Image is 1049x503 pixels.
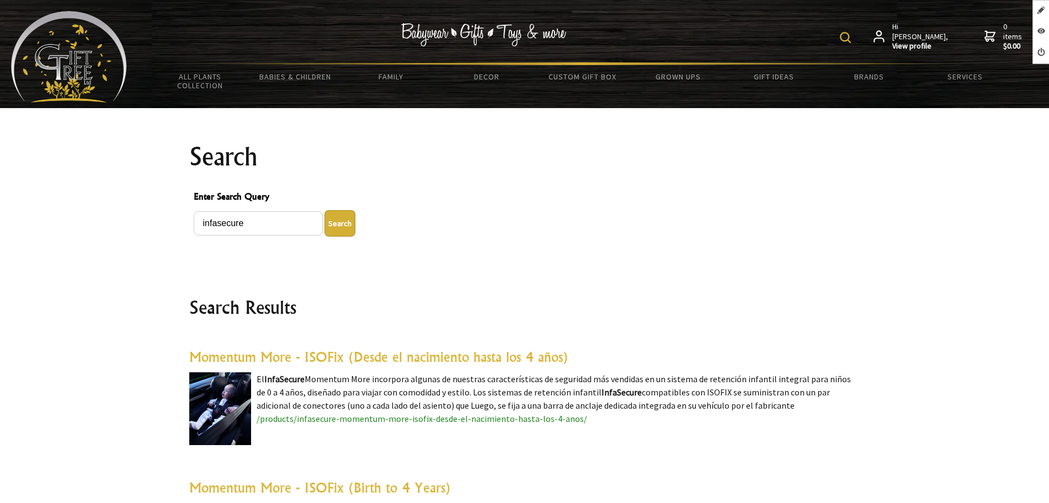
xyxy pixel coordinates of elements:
a: Decor [439,65,534,88]
span: 0 items [1003,22,1024,51]
span: Enter Search Query [194,190,856,206]
a: Custom Gift Box [535,65,630,88]
a: Services [917,65,1013,88]
a: 0 items$0.00 [984,22,1024,51]
span: Hi [PERSON_NAME], [892,22,949,51]
input: Enter Search Query [194,211,323,236]
strong: $0.00 [1003,41,1024,51]
button: Enter Search Query [324,210,355,237]
a: All Plants Collection [152,65,248,97]
highlight: InfaSecure [264,373,305,384]
a: Momentum More - ISOFix (Desde el nacimiento hasta los 4 años) [189,349,568,365]
h2: Search Results [189,294,860,320]
img: Momentum More - ISOFix (Desde el nacimiento hasta los 4 años) [189,372,251,445]
img: product search [840,32,851,43]
a: Brands [822,65,917,88]
a: Babies & Children [248,65,343,88]
highlight: InfaSecure [601,387,642,398]
img: Babyware - Gifts - Toys and more... [11,11,127,103]
a: Grown Ups [630,65,726,88]
a: /products/infasecure-momentum-more-isofix-desde-el-nacimiento-hasta-los-4-anos/ [257,413,587,424]
a: Momentum More - ISOFix (Birth to 4 Years) [189,479,451,496]
a: Family [343,65,439,88]
h1: Search [189,143,860,170]
a: Hi [PERSON_NAME],View profile [874,22,949,51]
img: Babywear - Gifts - Toys & more [401,23,566,46]
strong: View profile [892,41,949,51]
a: Gift Ideas [726,65,821,88]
